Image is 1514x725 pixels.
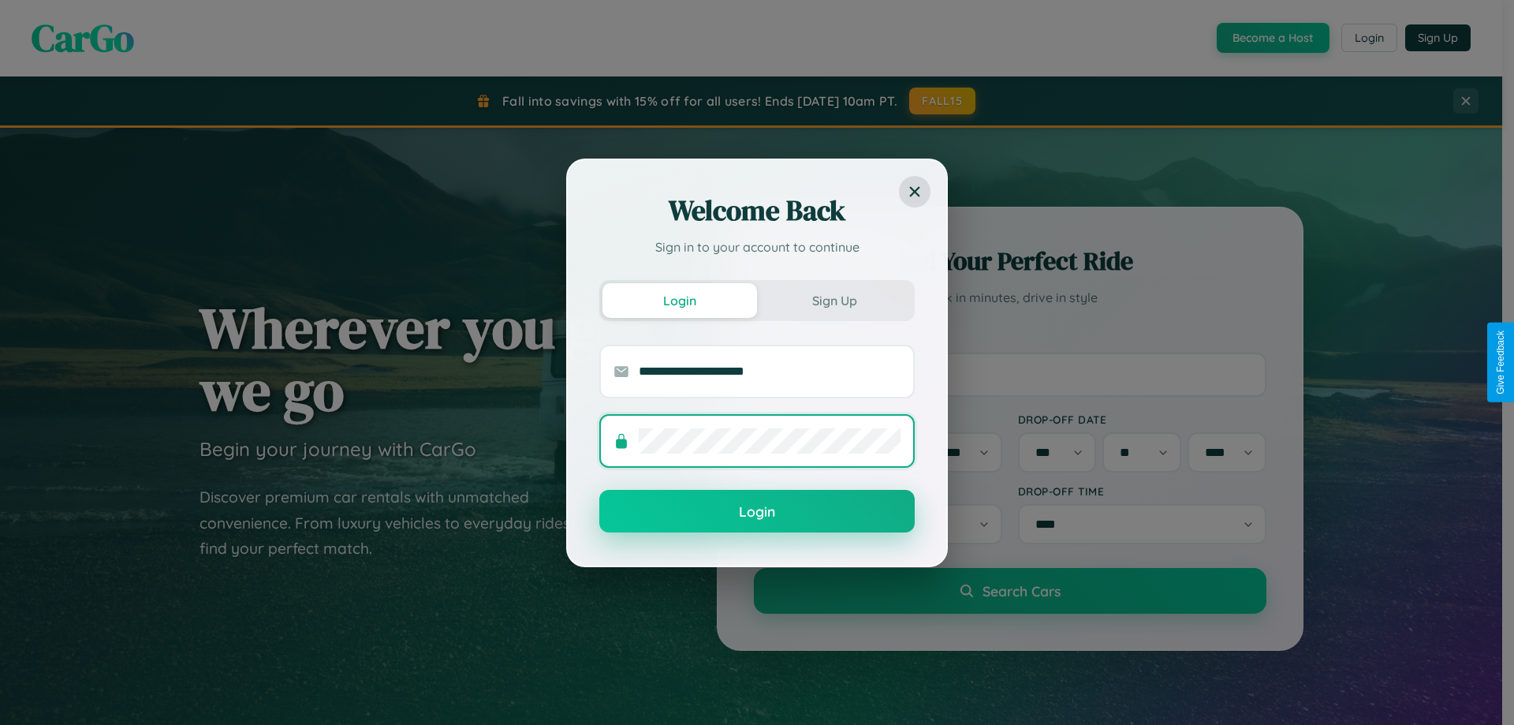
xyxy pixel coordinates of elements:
button: Sign Up [757,283,912,318]
button: Login [599,490,915,533]
p: Sign in to your account to continue [599,237,915,256]
button: Login [602,283,757,318]
h2: Welcome Back [599,192,915,230]
div: Give Feedback [1495,331,1506,394]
